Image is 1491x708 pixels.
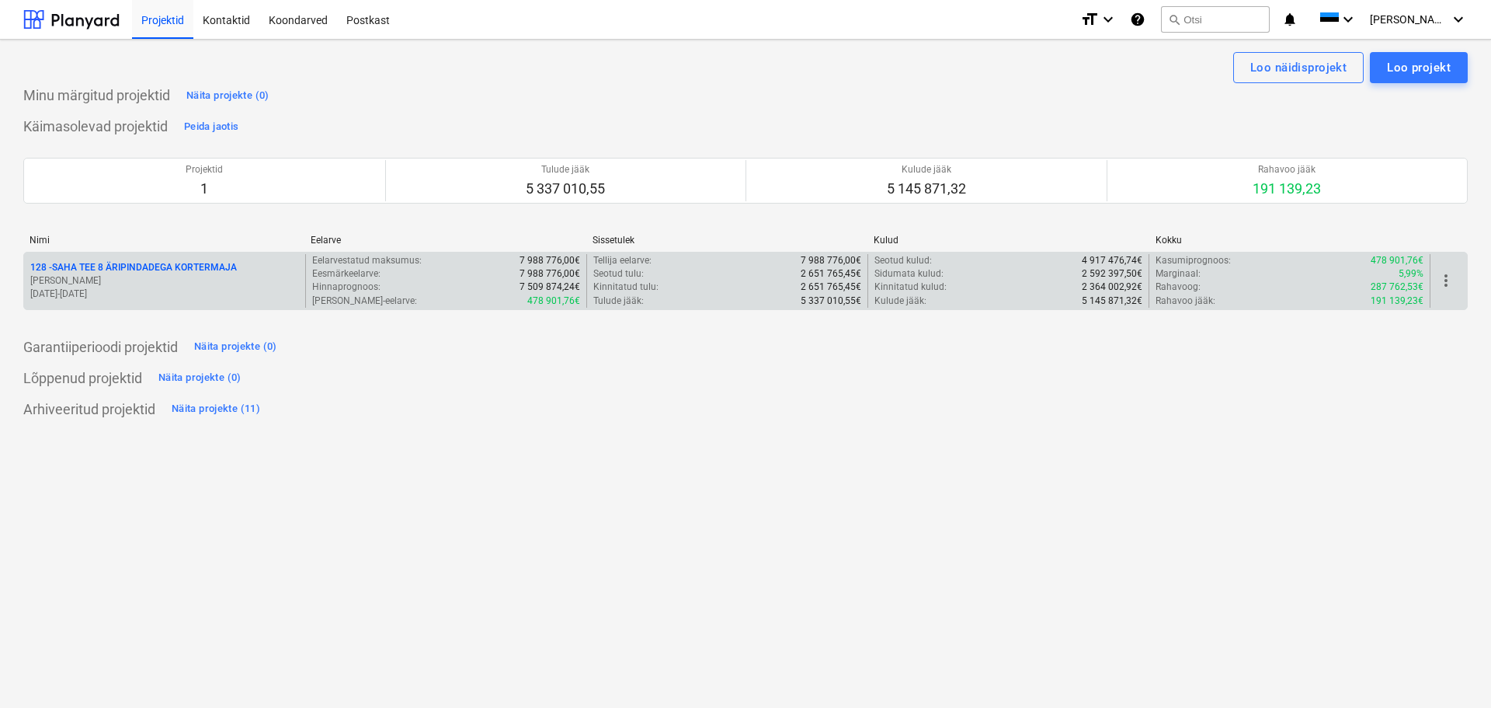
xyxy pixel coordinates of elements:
p: 2 364 002,92€ [1082,281,1142,294]
p: Garantiiperioodi projektid [23,338,178,357]
p: Arhiveeritud projektid [23,400,155,419]
p: Hinnaprognoos : [312,281,381,294]
button: Näita projekte (11) [168,397,264,422]
p: 5 337 010,55€ [801,295,861,308]
p: [DATE] - [DATE] [30,288,299,301]
div: 128 -SAHA TEE 8 ÄRIPINDADEGA KORTERMAJA[PERSON_NAME][DATE]-[DATE] [30,261,299,301]
div: Kulud [874,235,1142,246]
p: Minu märgitud projektid [23,86,170,105]
p: [PERSON_NAME] [30,274,299,288]
iframe: Chat Widget [1413,633,1491,708]
p: Kulude jääk [887,163,966,176]
p: Rahavoo jääk [1253,163,1321,176]
button: Näita projekte (0) [182,83,273,108]
i: keyboard_arrow_down [1339,10,1357,29]
span: more_vert [1437,271,1455,290]
p: Projektid [186,163,223,176]
p: [PERSON_NAME]-eelarve : [312,295,417,308]
p: Rahavoog : [1156,281,1201,294]
p: 4 917 476,74€ [1082,254,1142,267]
p: 5 145 871,32 [887,180,966,198]
div: Eelarve [311,235,579,246]
div: Kokku [1156,235,1424,246]
p: Tulude jääk [526,163,605,176]
div: Näita projekte (0) [194,338,277,356]
p: 2 592 397,50€ [1082,267,1142,281]
p: 5 337 010,55 [526,180,605,198]
p: 2 651 765,45€ [801,267,861,281]
p: Lõppenud projektid [23,369,142,388]
i: notifications [1282,10,1298,29]
i: Abikeskus [1130,10,1145,29]
p: Seotud tulu : [593,267,644,281]
p: 287 762,53€ [1371,281,1423,294]
div: Näita projekte (0) [186,87,269,105]
p: 128 - SAHA TEE 8 ÄRIPINDADEGA KORTERMAJA [30,261,237,274]
button: Loo näidisprojekt [1233,52,1364,83]
p: Eelarvestatud maksumus : [312,254,422,267]
button: Näita projekte (0) [155,366,245,391]
div: Näita projekte (0) [158,369,242,387]
button: Näita projekte (0) [190,335,281,360]
p: Marginaal : [1156,267,1201,281]
p: Rahavoo jääk : [1156,295,1215,308]
div: Sissetulek [593,235,861,246]
p: Tellija eelarve : [593,254,652,267]
button: Loo projekt [1370,52,1468,83]
p: 7 988 776,00€ [520,267,580,281]
p: Eesmärkeelarve : [312,267,381,281]
div: Peida jaotis [184,118,238,136]
i: keyboard_arrow_down [1099,10,1117,29]
div: Loo näidisprojekt [1250,58,1347,78]
p: 1 [186,180,223,198]
i: format_size [1080,10,1099,29]
p: Käimasolevad projektid [23,117,168,136]
button: Peida jaotis [180,114,242,139]
p: Kinnitatud tulu : [593,281,659,294]
p: Kasumiprognoos : [1156,254,1231,267]
p: Kinnitatud kulud : [874,281,947,294]
span: [PERSON_NAME] [1370,13,1448,26]
div: Näita projekte (11) [172,400,260,418]
p: 7 509 874,24€ [520,281,580,294]
p: 5,99% [1399,267,1423,281]
p: 191 139,23€ [1371,295,1423,308]
p: Sidumata kulud : [874,267,944,281]
p: 478 901,76€ [1371,254,1423,267]
p: Tulude jääk : [593,295,644,308]
i: keyboard_arrow_down [1449,10,1468,29]
p: 5 145 871,32€ [1082,295,1142,308]
div: Nimi [30,235,298,246]
p: 7 988 776,00€ [801,254,861,267]
div: Loo projekt [1387,58,1451,78]
p: 191 139,23 [1253,180,1321,198]
p: 2 651 765,45€ [801,281,861,294]
p: Seotud kulud : [874,254,932,267]
p: Kulude jääk : [874,295,926,308]
p: 478 901,76€ [527,295,580,308]
button: Otsi [1161,6,1270,33]
p: 7 988 776,00€ [520,254,580,267]
span: search [1168,13,1180,26]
